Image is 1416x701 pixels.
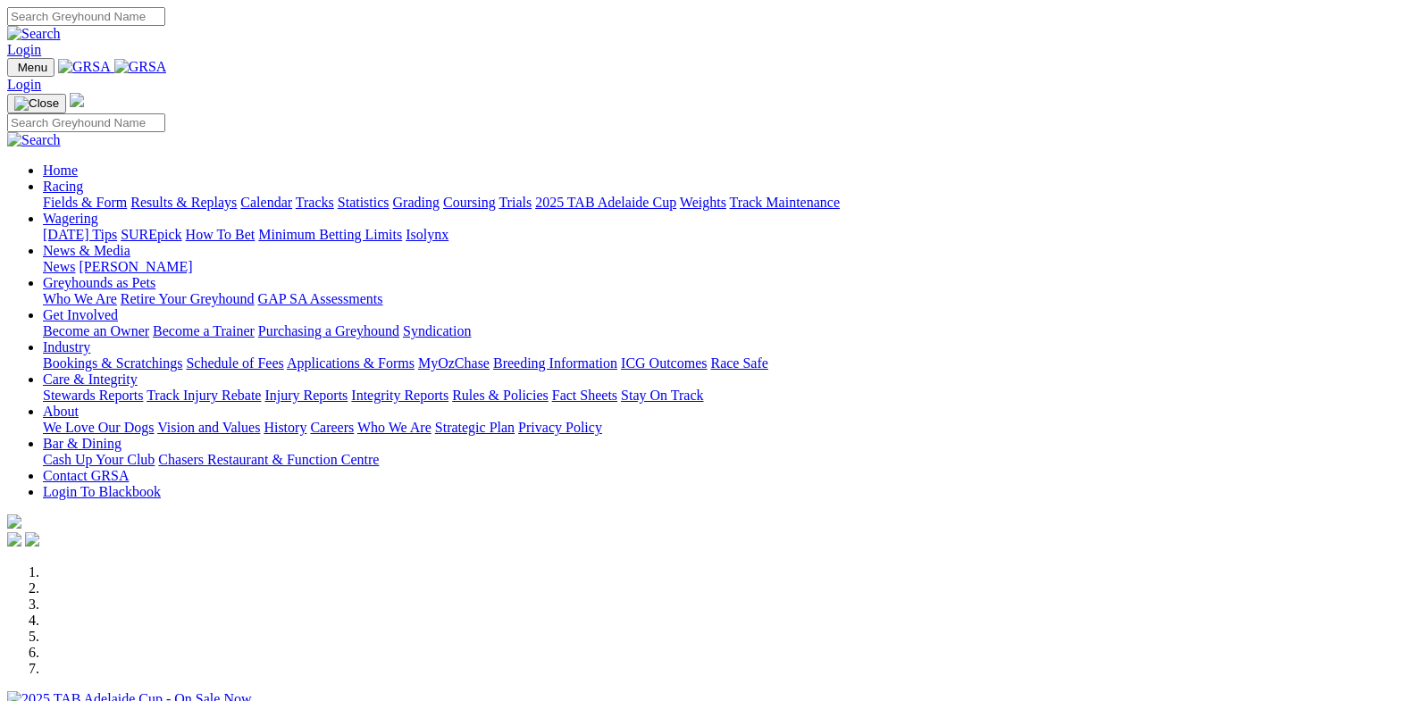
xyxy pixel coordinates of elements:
[43,355,1409,371] div: Industry
[7,77,41,92] a: Login
[338,195,390,210] a: Statistics
[443,195,496,210] a: Coursing
[493,355,617,371] a: Breeding Information
[258,323,399,338] a: Purchasing a Greyhound
[43,452,1409,468] div: Bar & Dining
[7,7,165,26] input: Search
[43,388,143,403] a: Stewards Reports
[43,452,155,467] a: Cash Up Your Club
[351,388,448,403] a: Integrity Reports
[158,452,379,467] a: Chasers Restaurant & Function Centre
[258,291,383,306] a: GAP SA Assessments
[114,59,167,75] img: GRSA
[518,420,602,435] a: Privacy Policy
[7,94,66,113] button: Toggle navigation
[403,323,471,338] a: Syndication
[130,195,237,210] a: Results & Replays
[79,259,192,274] a: [PERSON_NAME]
[296,195,334,210] a: Tracks
[43,339,90,355] a: Industry
[535,195,676,210] a: 2025 TAB Adelaide Cup
[43,323,1409,339] div: Get Involved
[7,532,21,547] img: facebook.svg
[406,227,448,242] a: Isolynx
[499,195,532,210] a: Trials
[157,420,260,435] a: Vision and Values
[7,42,41,57] a: Login
[7,113,165,132] input: Search
[43,275,155,290] a: Greyhounds as Pets
[552,388,617,403] a: Fact Sheets
[258,227,402,242] a: Minimum Betting Limits
[43,211,98,226] a: Wagering
[43,227,117,242] a: [DATE] Tips
[310,420,354,435] a: Careers
[710,355,767,371] a: Race Safe
[452,388,549,403] a: Rules & Policies
[43,291,1409,307] div: Greyhounds as Pets
[393,195,440,210] a: Grading
[43,388,1409,404] div: Care & Integrity
[186,227,256,242] a: How To Bet
[435,420,515,435] a: Strategic Plan
[43,484,161,499] a: Login To Blackbook
[43,195,127,210] a: Fields & Form
[7,132,61,148] img: Search
[43,259,75,274] a: News
[43,420,1409,436] div: About
[14,96,59,111] img: Close
[621,388,703,403] a: Stay On Track
[680,195,726,210] a: Weights
[43,468,129,483] a: Contact GRSA
[43,243,130,258] a: News & Media
[730,195,840,210] a: Track Maintenance
[43,420,154,435] a: We Love Our Dogs
[240,195,292,210] a: Calendar
[121,227,181,242] a: SUREpick
[186,355,283,371] a: Schedule of Fees
[43,323,149,338] a: Become an Owner
[43,259,1409,275] div: News & Media
[7,26,61,42] img: Search
[147,388,261,403] a: Track Injury Rebate
[287,355,415,371] a: Applications & Forms
[7,514,21,529] img: logo-grsa-white.png
[357,420,432,435] a: Who We Are
[7,58,54,77] button: Toggle navigation
[43,163,78,178] a: Home
[121,291,255,306] a: Retire Your Greyhound
[43,404,79,419] a: About
[153,323,255,338] a: Become a Trainer
[621,355,707,371] a: ICG Outcomes
[25,532,39,547] img: twitter.svg
[43,355,182,371] a: Bookings & Scratchings
[418,355,490,371] a: MyOzChase
[70,93,84,107] img: logo-grsa-white.png
[43,436,121,451] a: Bar & Dining
[43,179,83,194] a: Racing
[18,61,47,74] span: Menu
[43,371,138,387] a: Care & Integrity
[43,227,1409,243] div: Wagering
[43,307,118,322] a: Get Involved
[43,291,117,306] a: Who We Are
[43,195,1409,211] div: Racing
[264,420,306,435] a: History
[264,388,348,403] a: Injury Reports
[58,59,111,75] img: GRSA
